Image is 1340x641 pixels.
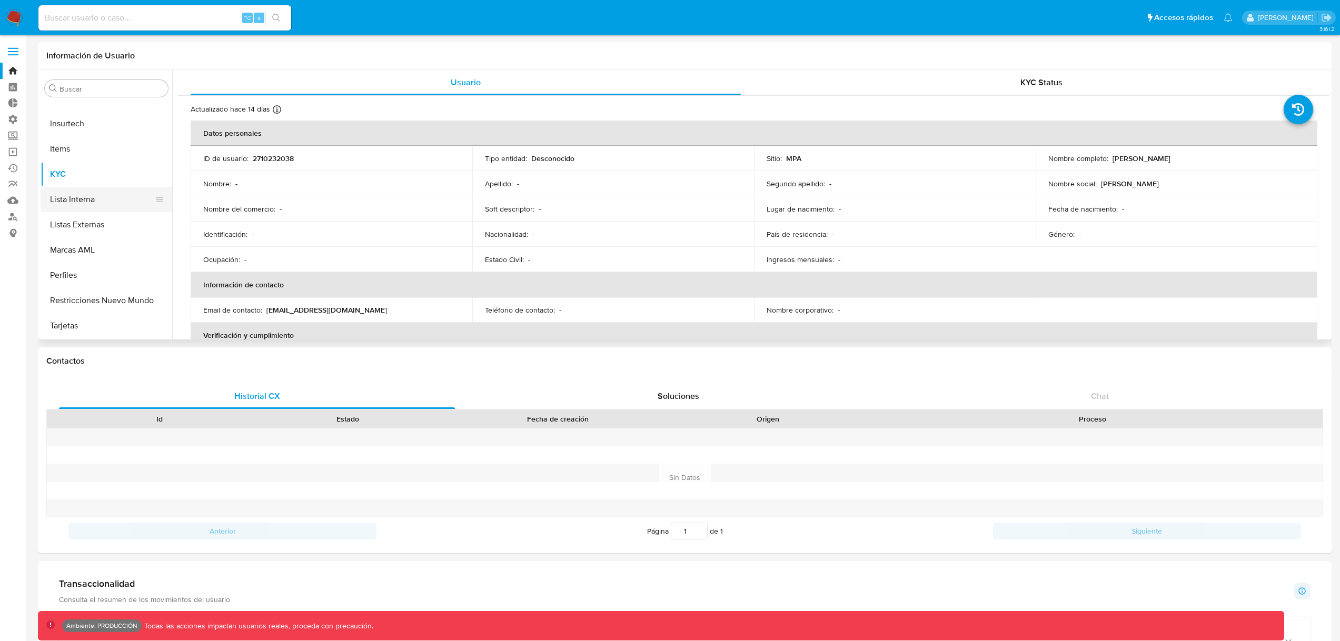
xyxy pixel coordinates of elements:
[532,229,534,239] p: -
[235,179,237,188] p: -
[203,204,275,214] p: Nombre del comercio :
[681,414,855,424] div: Origen
[993,523,1301,539] button: Siguiente
[1321,12,1332,23] a: Salir
[280,204,282,214] p: -
[485,179,513,188] p: Apellido :
[1113,154,1170,163] p: [PERSON_NAME]
[485,229,528,239] p: Nacionalidad :
[1048,204,1118,214] p: Fecha de nacimiento :
[838,255,840,264] p: -
[517,179,519,188] p: -
[203,305,262,315] p: Email de contacto :
[1154,12,1213,23] span: Accesos rápidos
[1020,76,1063,88] span: KYC Status
[49,84,57,93] button: Buscar
[1048,154,1108,163] p: Nombre completo :
[485,204,534,214] p: Soft descriptor :
[1091,390,1109,402] span: Chat
[767,229,828,239] p: País de residencia :
[832,229,834,239] p: -
[539,204,541,214] p: -
[450,414,667,424] div: Fecha de creación
[1224,13,1233,22] a: Notificaciones
[559,305,561,315] p: -
[1048,179,1097,188] p: Nombre social :
[265,11,287,25] button: search-icon
[41,288,172,313] button: Restricciones Nuevo Mundo
[1079,229,1081,239] p: -
[244,255,246,264] p: -
[266,305,387,315] p: [EMAIL_ADDRESS][DOMAIN_NAME]
[46,356,1323,366] h1: Contactos
[485,154,527,163] p: Tipo entidad :
[203,154,249,163] p: ID de usuario :
[647,523,723,539] span: Página de
[767,255,834,264] p: Ingresos mensuales :
[829,179,831,188] p: -
[41,313,172,338] button: Tarjetas
[191,272,1317,297] th: Información de contacto
[1258,13,1317,23] p: joaquin.dolcemascolo@mercadolibre.com
[252,229,254,239] p: -
[66,624,137,628] p: Ambiente: PRODUCCIÓN
[243,13,251,23] span: ⌥
[528,255,530,264] p: -
[451,76,481,88] span: Usuario
[41,263,172,288] button: Perfiles
[839,204,841,214] p: -
[41,111,172,136] button: Insurtech
[41,237,172,263] button: Marcas AML
[59,84,164,94] input: Buscar
[41,136,172,162] button: Items
[203,229,247,239] p: Identificación :
[720,526,723,536] span: 1
[767,179,825,188] p: Segundo apellido :
[1122,204,1124,214] p: -
[203,255,240,264] p: Ocupación :
[257,13,261,23] span: s
[767,154,782,163] p: Sitio :
[68,523,376,539] button: Anterior
[838,305,840,315] p: -
[261,414,435,424] div: Estado
[253,154,294,163] p: 2710232038
[234,390,280,402] span: Historial CX
[203,179,231,188] p: Nombre :
[1101,179,1159,188] p: [PERSON_NAME]
[658,390,699,402] span: Soluciones
[191,323,1317,348] th: Verificación y cumplimiento
[485,255,524,264] p: Estado Civil :
[767,204,835,214] p: Lugar de nacimiento :
[41,212,172,237] button: Listas Externas
[191,104,270,114] p: Actualizado hace 14 días
[767,305,833,315] p: Nombre corporativo :
[41,187,164,212] button: Lista Interna
[142,621,373,631] p: Todas las acciones impactan usuarios reales, proceda con precaución.
[41,162,172,187] button: KYC
[1048,229,1075,239] p: Género :
[38,11,291,25] input: Buscar usuario o caso...
[191,121,1317,146] th: Datos personales
[870,414,1315,424] div: Proceso
[531,154,574,163] p: Desconocido
[786,154,801,163] p: MPA
[485,305,555,315] p: Teléfono de contacto :
[73,414,246,424] div: Id
[46,51,135,61] h1: Información de Usuario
